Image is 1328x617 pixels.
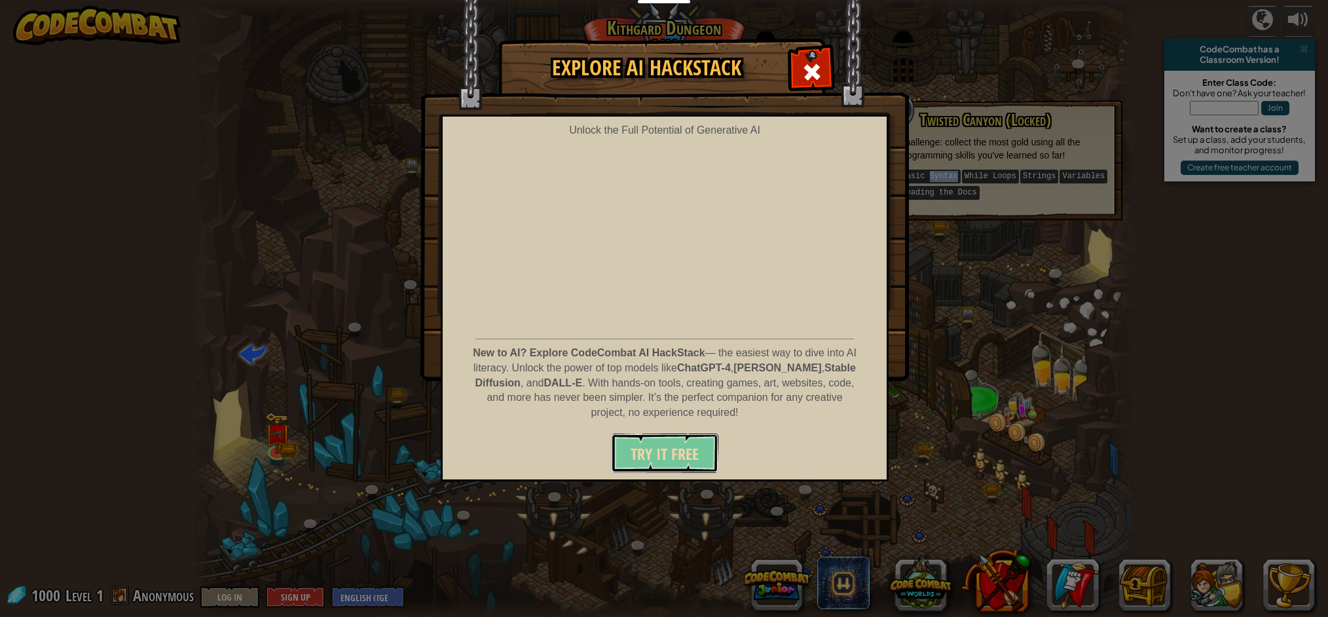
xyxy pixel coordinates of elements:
p: — the easiest way to dive into AI literacy. Unlock the power of top models like , , , and . With ... [471,346,858,421]
strong: [PERSON_NAME] [733,362,821,373]
div: Unlock the Full Potential of Generative AI [449,123,880,138]
button: Try It Free [611,434,718,473]
strong: ChatGPT-4 [677,362,731,373]
strong: New to AI? Explore CodeCombat AI HackStack [473,347,705,358]
strong: DALL-E [544,377,582,388]
span: Try It Free [631,443,699,464]
h1: Explore AI HackStack [512,56,781,79]
strong: Stable Diffusion [475,362,856,388]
